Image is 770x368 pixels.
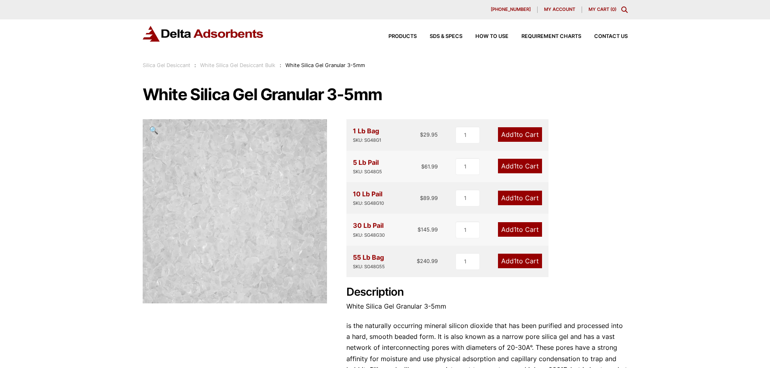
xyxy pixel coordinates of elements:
[514,130,517,139] span: 1
[353,189,384,207] div: 10 Lb Pail
[430,34,462,39] span: SDS & SPECS
[498,127,542,142] a: Add1to Cart
[491,7,531,12] span: [PHONE_NUMBER]
[420,131,438,138] bdi: 29.95
[149,126,158,135] span: 🔍
[514,225,517,233] span: 1
[544,7,575,12] span: My account
[508,34,581,39] a: Requirement Charts
[143,119,165,141] a: View full-screen image gallery
[498,254,542,268] a: Add1to Cart
[143,119,327,303] img: White Silica Gel Granular 3-5mm
[521,34,581,39] span: Requirement Charts
[514,194,517,202] span: 1
[388,34,417,39] span: Products
[589,6,616,12] a: My Cart (0)
[421,163,438,170] bdi: 61.99
[143,86,628,103] h1: White Silica Gel Granular 3-5mm
[594,34,628,39] span: Contact Us
[353,263,385,271] div: SKU: SG48G55
[581,34,628,39] a: Contact Us
[143,206,327,214] a: White Silica Gel Granular 3-5mm
[621,6,628,13] div: Toggle Modal Content
[612,6,615,12] span: 0
[200,62,275,68] a: White Silica Gel Desiccant Bulk
[420,195,438,201] bdi: 89.99
[353,220,385,239] div: 30 Lb Pail
[417,258,438,264] bdi: 240.99
[417,34,462,39] a: SDS & SPECS
[498,191,542,205] a: Add1to Cart
[353,231,385,239] div: SKU: SG48G30
[353,168,382,176] div: SKU: SG48G5
[143,62,190,68] a: Silica Gel Desiccant
[475,34,508,39] span: How to Use
[346,301,628,312] p: White Silica Gel Granular 3-5mm
[194,62,196,68] span: :
[353,252,385,271] div: 55 Lb Bag
[421,163,424,170] span: $
[353,137,381,144] div: SKU: SG48G1
[484,6,538,13] a: [PHONE_NUMBER]
[498,222,542,237] a: Add1to Cart
[280,62,281,68] span: :
[514,257,517,265] span: 1
[346,286,628,299] h2: Description
[538,6,582,13] a: My account
[353,126,381,144] div: 1 Lb Bag
[353,157,382,176] div: 5 Lb Pail
[418,226,438,233] bdi: 145.99
[376,34,417,39] a: Products
[420,131,423,138] span: $
[420,195,423,201] span: $
[514,162,517,170] span: 1
[143,26,264,42] img: Delta Adsorbents
[417,258,420,264] span: $
[498,159,542,173] a: Add1to Cart
[285,62,365,68] span: White Silica Gel Granular 3-5mm
[418,226,421,233] span: $
[353,200,384,207] div: SKU: SG48G10
[462,34,508,39] a: How to Use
